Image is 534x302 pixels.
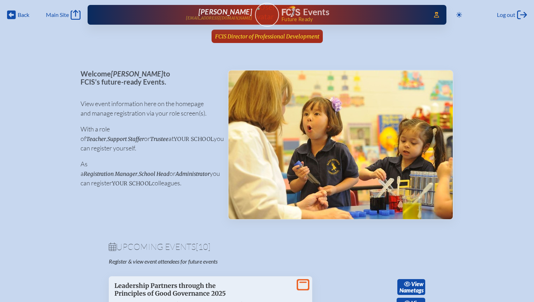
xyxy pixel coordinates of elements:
[198,7,252,16] span: [PERSON_NAME]
[281,17,424,22] span: Future Ready
[81,70,216,86] p: Welcome to FCIS’s future-ready Events.
[411,281,423,287] span: view
[114,282,226,297] span: Leadership Partners through the Principles of Good Governance 2025
[139,171,170,177] span: School Head
[397,279,425,295] a: viewNametags
[109,258,295,265] p: Register & view event attendees for future events
[46,11,69,18] span: Main Site
[229,70,453,219] img: Events
[212,30,322,43] a: FCIS Director of Professional Development
[174,136,214,142] span: your school
[110,8,252,22] a: [PERSON_NAME][EMAIL_ADDRESS][DOMAIN_NAME]
[111,69,163,78] span: [PERSON_NAME]
[46,10,81,20] a: Main Site
[252,2,282,21] img: User Avatar
[109,242,425,251] h1: Upcoming Events
[196,241,210,252] span: [10]
[112,180,152,187] span: your school
[215,33,319,40] span: FCIS Director of Professional Development
[81,159,216,188] p: As a , or you can register colleagues.
[150,136,168,142] span: Trustee
[186,16,252,20] p: [EMAIL_ADDRESS][DOMAIN_NAME]
[84,171,137,177] span: Registration Manager
[282,6,424,22] div: FCIS Events — Future ready
[81,124,216,153] p: With a role of , or at you can register yourself.
[18,11,29,18] span: Back
[176,171,210,177] span: Administrator
[81,99,216,118] p: View event information here on the homepage and manage registration via your role screen(s).
[107,136,144,142] span: Support Staffer
[86,136,106,142] span: Teacher
[497,11,515,18] span: Log out
[255,3,279,27] a: User Avatar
